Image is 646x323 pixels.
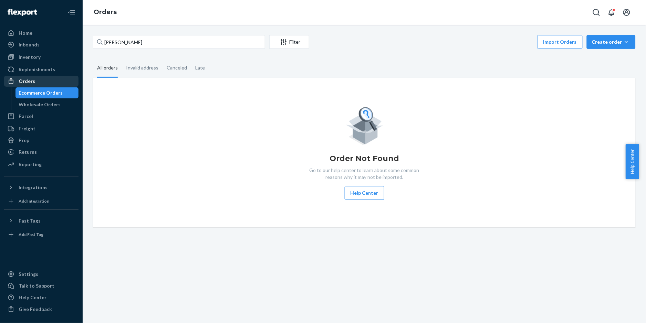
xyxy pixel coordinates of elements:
[19,41,40,48] div: Inbounds
[304,167,425,181] p: Go to our help center to learn about some common reasons why it may not be imported.
[4,111,79,122] a: Parcel
[4,147,79,158] a: Returns
[97,59,118,78] div: All orders
[4,135,79,146] a: Prep
[19,113,33,120] div: Parcel
[592,39,631,45] div: Create order
[19,294,46,301] div: Help Center
[4,182,79,193] button: Integrations
[538,35,583,49] button: Import Orders
[195,59,205,77] div: Late
[19,149,37,155] div: Returns
[4,64,79,75] a: Replenishments
[19,101,61,108] div: Wholesale Orders
[93,35,265,49] input: Search orders
[19,271,38,278] div: Settings
[19,217,41,224] div: Fast Tags
[587,35,636,49] button: Create order
[4,76,79,87] a: Orders
[4,123,79,134] a: Freight
[19,232,43,237] div: Add Fast Tag
[620,6,634,19] button: Open account menu
[19,30,32,36] div: Home
[19,54,41,61] div: Inventory
[19,282,54,289] div: Talk to Support
[270,39,309,45] div: Filter
[4,280,79,291] a: Talk to Support
[4,39,79,50] a: Inbounds
[590,6,603,19] button: Open Search Box
[88,2,122,22] ol: breadcrumbs
[605,6,618,19] button: Open notifications
[167,59,187,77] div: Canceled
[4,159,79,170] a: Reporting
[19,89,63,96] div: Ecommerce Orders
[19,161,42,168] div: Reporting
[4,28,79,39] a: Home
[4,229,79,240] a: Add Fast Tag
[126,59,158,77] div: Invalid address
[65,6,79,19] button: Close Navigation
[4,196,79,207] a: Add Integration
[269,35,309,49] button: Filter
[345,186,384,200] button: Help Center
[19,137,29,144] div: Prep
[19,78,35,85] div: Orders
[19,184,48,191] div: Integrations
[626,144,639,179] button: Help Center
[15,99,79,110] a: Wholesale Orders
[4,304,79,315] button: Give Feedback
[346,105,383,145] img: Empty list
[15,87,79,98] a: Ecommerce Orders
[19,198,49,204] div: Add Integration
[19,125,35,132] div: Freight
[94,8,117,16] a: Orders
[19,306,52,313] div: Give Feedback
[4,292,79,303] a: Help Center
[330,153,399,164] h1: Order Not Found
[8,9,37,16] img: Flexport logo
[19,66,55,73] div: Replenishments
[4,215,79,226] button: Fast Tags
[4,269,79,280] a: Settings
[4,52,79,63] a: Inventory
